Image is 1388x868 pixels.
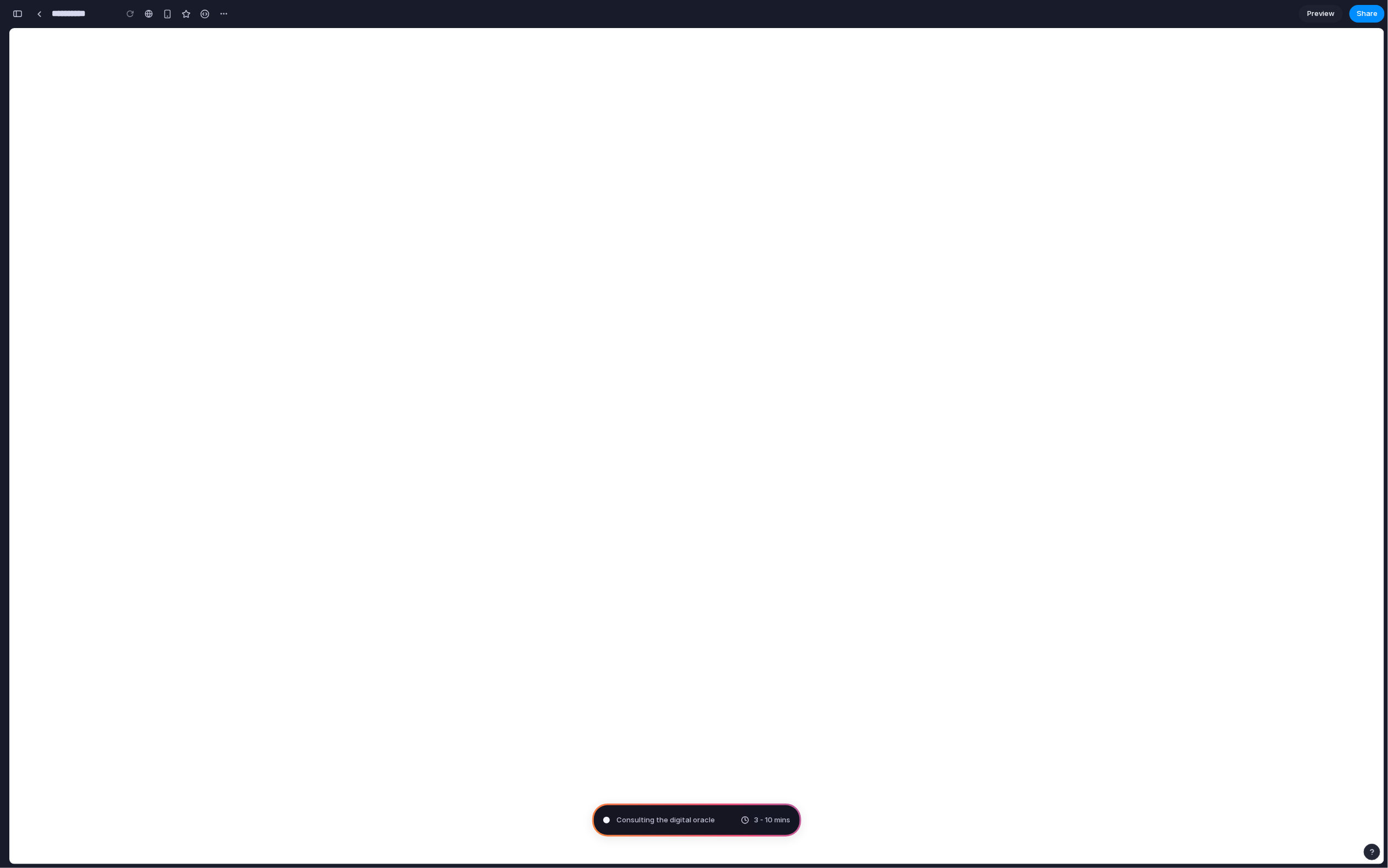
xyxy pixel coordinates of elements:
span: 3 - 10 mins [754,815,790,826]
span: Preview [1307,8,1335,19]
span: Share [1357,8,1378,19]
span: Consulting the digital oracle [616,815,715,826]
button: Share [1350,5,1385,23]
a: Preview [1299,5,1343,23]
